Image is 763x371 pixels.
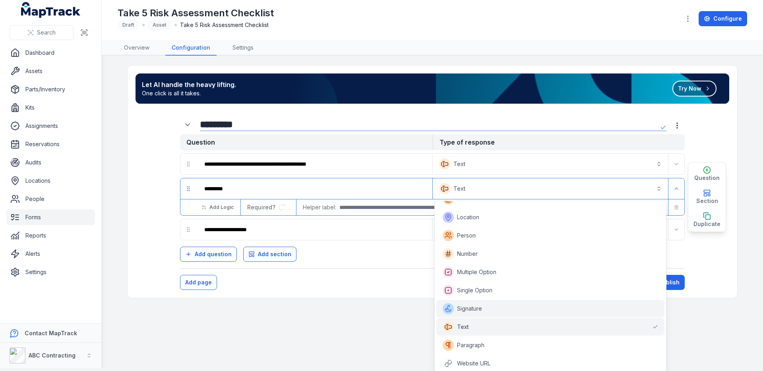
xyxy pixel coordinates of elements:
[696,197,718,205] span: Section
[457,323,469,331] span: Text
[457,341,484,349] span: Paragraph
[693,220,720,228] span: Duplicate
[279,204,290,211] input: :rs4:-form-item-label
[457,213,479,221] span: Location
[209,204,234,211] span: Add Logic
[457,305,482,313] span: Signature
[457,268,496,276] span: Multiple Option
[457,250,478,258] span: Number
[247,204,279,211] span: Required?
[688,185,726,209] button: Section
[457,286,492,294] span: Single Option
[694,174,720,182] span: Question
[434,180,666,197] button: Text
[457,359,490,367] span: Website URL
[303,203,336,211] span: Helper label:
[196,201,239,214] button: Add Logic
[688,162,726,185] button: Question
[688,209,726,232] button: Duplicate
[457,232,476,240] span: Person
